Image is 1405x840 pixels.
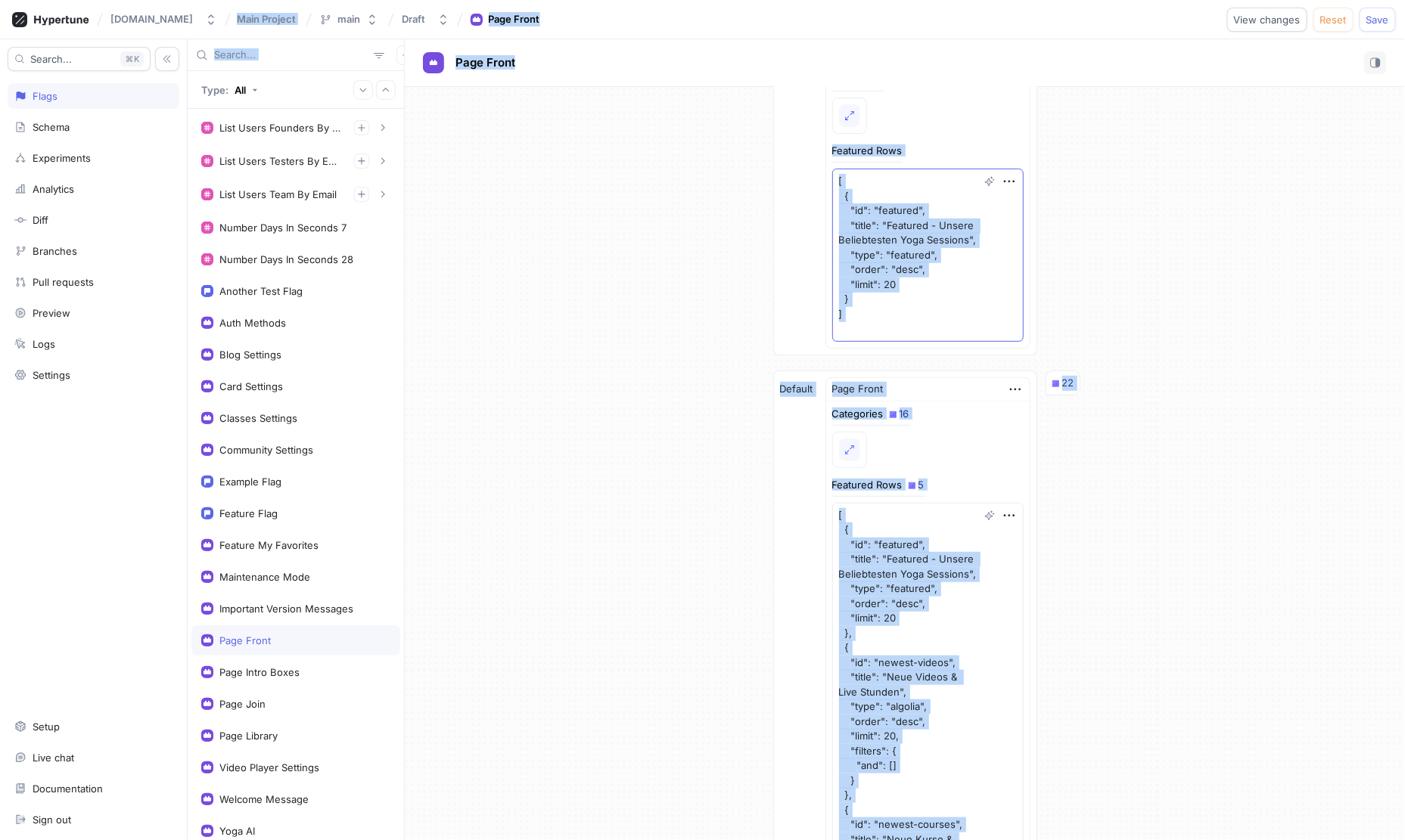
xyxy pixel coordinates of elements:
button: Draft [396,7,455,32]
div: Experiments [33,152,91,164]
div: Feature Flag [219,507,278,519]
div: Documentation [33,783,103,795]
div: Page Intro Boxes [219,666,300,678]
div: List Users Founders By Email [219,122,342,134]
div: Diff [33,214,48,226]
div: Flags [33,90,58,102]
button: View changes [1227,8,1307,32]
button: Reset [1313,8,1354,32]
span: Page Front [455,57,515,69]
div: Page Front [832,382,884,397]
div: main [337,13,360,26]
button: Save [1360,8,1396,32]
p: Type: [201,84,228,96]
div: Maintenance Mode [219,571,310,583]
div: Classes Settings [219,412,297,424]
button: Expand [839,104,860,127]
span: Search... [30,54,72,64]
div: [DOMAIN_NAME] [110,13,193,26]
input: Search... [214,48,368,63]
div: Schema [33,121,70,133]
button: main [313,7,384,32]
div: Blog Settings [219,349,281,361]
div: Logs [33,338,55,350]
div: Sign out [33,814,71,826]
span: Reset [1320,15,1347,24]
p: Default [780,382,813,397]
div: Page Front [219,634,271,646]
div: Branches [33,245,77,257]
div: Page Join [219,698,266,710]
div: Live chat [33,752,74,764]
div: 5 [919,480,925,490]
div: Number Days In Seconds 7 [219,222,347,234]
a: Documentation [8,776,179,801]
div: All [235,84,246,96]
div: Pull requests [33,276,94,288]
div: Video Player Settings [219,761,319,773]
button: Type: All [196,76,263,103]
div: Auth Methods [219,317,286,329]
span: Save [1366,15,1389,24]
div: K [120,51,144,67]
div: Setup [33,721,60,733]
div: Example Flag [219,476,281,488]
div: Featured Rows [832,480,903,490]
span: Main Project [237,14,296,24]
textarea: [ { "id": "featured", "title": "Featured - Unsere Beliebtesten Yoga Sessions", "type": "featured"... [832,169,1024,342]
div: Yoga AI [219,825,255,837]
button: Expand [839,439,860,461]
div: 16 [900,409,909,419]
div: Page Library [219,730,278,742]
button: Expand all [353,80,373,100]
span: View changes [1234,15,1301,24]
div: Preview [33,307,70,319]
button: [DOMAIN_NAME] [104,7,223,32]
div: Settings [33,369,70,381]
div: Community Settings [219,444,313,456]
div: Another Test Flag [219,285,303,297]
div: Page Front [489,12,540,27]
div: List Users Team By Email [219,188,337,200]
div: Important Version Messages [219,603,353,615]
div: Featured Rows [832,146,903,156]
div: Categories [832,409,884,419]
div: Card Settings [219,380,283,392]
div: Welcome Message [219,793,309,805]
div: List Users Testers By Email [219,155,342,167]
div: Feature My Favorites [219,539,319,551]
button: Search...K [8,47,151,71]
div: 22 [1062,376,1074,391]
div: Draft [402,13,425,26]
div: Number Days In Seconds 28 [219,253,353,265]
div: Analytics [33,183,74,195]
button: Collapse all [376,80,396,100]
